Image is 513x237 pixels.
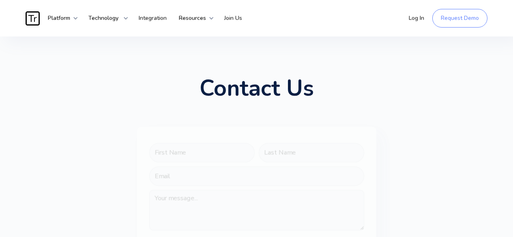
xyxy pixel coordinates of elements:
[173,6,214,30] div: Resources
[149,143,255,162] input: First Name
[133,6,173,30] a: Integration
[88,14,118,22] strong: Technology
[218,6,248,30] a: Join Us
[48,14,70,22] strong: Platform
[26,11,42,26] a: home
[432,9,487,28] a: Request Demo
[149,167,364,186] input: Email
[403,6,430,30] a: Log In
[26,11,40,26] img: Traces Logo
[82,6,129,30] div: Technology
[42,6,78,30] div: Platform
[200,77,314,99] h1: Contact Us
[259,143,364,162] input: Last Name
[179,14,206,22] strong: Resources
